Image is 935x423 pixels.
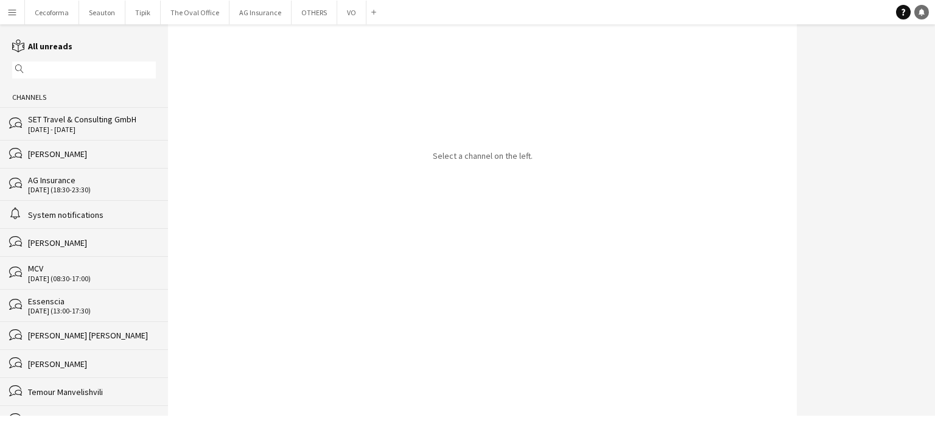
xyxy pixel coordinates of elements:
[28,296,156,307] div: Essenscia
[79,1,125,24] button: Seauton
[337,1,366,24] button: VO
[25,1,79,24] button: Cecoforma
[28,186,156,194] div: [DATE] (18:30-23:30)
[28,114,156,125] div: SET Travel & Consulting GmbH
[28,386,156,397] div: Temour Manvelishvili
[125,1,161,24] button: Tipik
[28,125,156,134] div: [DATE] - [DATE]
[28,330,156,341] div: [PERSON_NAME] [PERSON_NAME]
[229,1,292,24] button: AG Insurance
[28,209,156,220] div: System notifications
[292,1,337,24] button: OTHERS
[433,150,533,161] p: Select a channel on the left.
[28,263,156,274] div: MCV
[12,41,72,52] a: All unreads
[161,1,229,24] button: The Oval Office
[28,307,156,315] div: [DATE] (13:00-17:30)
[28,358,156,369] div: [PERSON_NAME]
[28,175,156,186] div: AG Insurance
[28,237,156,248] div: [PERSON_NAME]
[28,149,156,159] div: [PERSON_NAME]
[28,274,156,283] div: [DATE] (08:30-17:00)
